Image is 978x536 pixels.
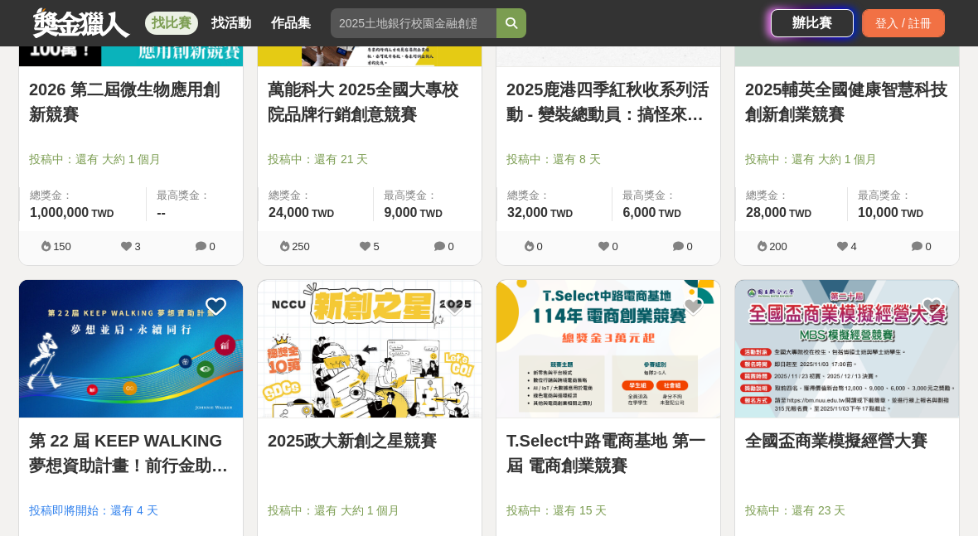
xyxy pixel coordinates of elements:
span: 9,000 [384,205,417,220]
a: T.Select中路電商基地 第一屆 電商創業競賽 [506,428,710,478]
img: Cover Image [258,280,482,418]
a: 2025政大新創之星競賽 [268,428,472,453]
span: 6,000 [622,205,656,220]
span: 最高獎金： [622,187,710,204]
a: 辦比賽 [771,9,854,37]
span: 投稿中：還有 8 天 [506,151,710,168]
span: 最高獎金： [157,187,233,204]
a: 萬能科大 2025全國大專校院品牌行銷創意競賽 [268,77,472,127]
span: 250 [292,240,310,253]
div: 登入 / 註冊 [862,9,945,37]
span: 24,000 [269,205,309,220]
span: 0 [448,240,453,253]
img: Cover Image [19,280,243,418]
span: TWD [91,208,114,220]
img: Cover Image [496,280,720,418]
span: TWD [550,208,573,220]
span: 10,000 [858,205,898,220]
span: 1,000,000 [30,205,89,220]
span: 投稿中：還有 大約 1 個月 [268,502,472,519]
span: 150 [53,240,71,253]
span: 投稿中：還有 大約 1 個月 [29,151,233,168]
span: 5 [373,240,379,253]
a: 第 22 屆 KEEP WALKING 夢想資助計畫！前行金助力夢想起飛👣 [29,428,233,478]
span: 0 [925,240,931,253]
span: 最高獎金： [384,187,472,204]
a: 全國盃商業模擬經營大賽 [745,428,949,453]
a: 2025輔英全國健康智慧科技創新創業競賽 [745,77,949,127]
span: 4 [850,240,856,253]
span: 投稿中：還有 15 天 [506,502,710,519]
span: 最高獎金： [858,187,949,204]
a: 2025鹿港四季紅秋收系列活動 - 變裝總動員：搞怪來報到！ [506,77,710,127]
span: 0 [686,240,692,253]
span: 200 [769,240,787,253]
span: 0 [536,240,542,253]
span: TWD [420,208,443,220]
span: 總獎金： [746,187,837,204]
span: 0 [612,240,617,253]
input: 2025土地銀行校園金融創意挑戰賽：從你出發 開啟智慧金融新頁 [331,8,496,38]
span: 投稿中：還有 23 天 [745,502,949,519]
span: 32,000 [507,205,548,220]
a: 作品集 [264,12,317,35]
span: 投稿中：還有 大約 1 個月 [745,151,949,168]
span: 總獎金： [507,187,602,204]
span: TWD [312,208,334,220]
span: 0 [209,240,215,253]
span: 總獎金： [30,187,136,204]
span: TWD [901,208,923,220]
a: 找比賽 [145,12,198,35]
span: TWD [659,208,681,220]
span: -- [157,205,166,220]
a: 找活動 [205,12,258,35]
span: 投稿即將開始：還有 4 天 [29,502,233,519]
a: 2026 第二屆微生物應用創新競賽 [29,77,233,127]
span: 3 [134,240,140,253]
img: Cover Image [735,280,959,418]
span: TWD [789,208,811,220]
span: 28,000 [746,205,787,220]
span: 總獎金： [269,187,363,204]
span: 投稿中：還有 21 天 [268,151,472,168]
